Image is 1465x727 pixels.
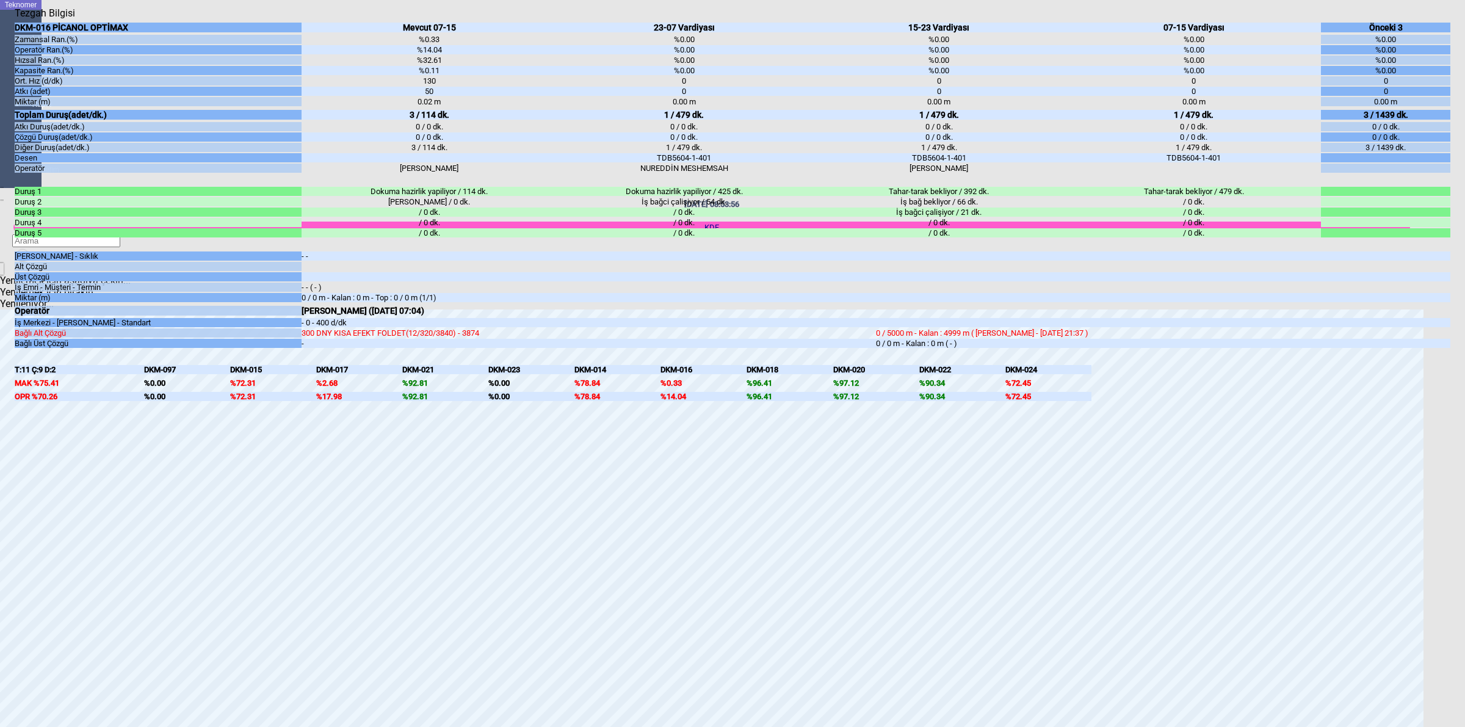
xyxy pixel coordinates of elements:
[833,392,919,401] div: %97.12
[316,392,402,401] div: %17.98
[1321,66,1450,75] div: %0.00
[1321,87,1450,96] div: 0
[876,328,1450,338] div: 0 / 5000 m - Kalan : 4999 m ( [PERSON_NAME] - [DATE] 21:37 )
[15,283,302,292] div: İş Emri - Müşteri - Termin
[660,378,747,388] div: %0.33
[1066,122,1321,131] div: 0 / 0 dk.
[15,293,302,302] div: Miktar (m)
[919,392,1005,401] div: %90.34
[302,45,556,54] div: %14.04
[15,251,302,261] div: [PERSON_NAME] - Sıklık
[1066,218,1321,227] div: / 0 dk.
[15,318,302,327] div: İş Merkezi - [PERSON_NAME] - Standart
[557,87,811,96] div: 0
[811,76,1066,85] div: 0
[15,87,302,96] div: Atkı (adet)
[15,97,302,106] div: Miktar (m)
[1005,365,1091,374] div: DKM-024
[302,318,876,327] div: - 0 - 400 d/dk
[15,208,302,217] div: Duruş 3
[811,132,1066,142] div: 0 / 0 dk.
[574,365,660,374] div: DKM-014
[15,378,144,388] div: MAK %75.41
[811,218,1066,227] div: / 0 dk.
[144,378,230,388] div: %0.00
[747,378,833,388] div: %96.41
[557,97,811,106] div: 0.00 m
[15,306,302,316] div: Operatör
[402,392,488,401] div: %92.81
[15,328,302,338] div: Bağlı Alt Çözgü
[557,132,811,142] div: 0 / 0 dk.
[302,164,556,173] div: [PERSON_NAME]
[1066,76,1321,85] div: 0
[660,365,747,374] div: DKM-016
[1005,392,1091,401] div: %72.45
[1321,97,1450,106] div: 0.00 m
[1066,228,1321,237] div: / 0 dk.
[1005,378,1091,388] div: %72.45
[1321,110,1450,120] div: 3 / 1439 dk.
[488,365,574,374] div: DKM-023
[302,187,556,196] div: Dokuma hazirlik yapiliyor / 114 dk.
[833,365,919,374] div: DKM-020
[230,378,316,388] div: %72.31
[1066,87,1321,96] div: 0
[402,378,488,388] div: %92.81
[302,228,556,237] div: / 0 dk.
[557,153,811,162] div: TDB5604-1-401
[15,143,302,152] div: Diğer Duruş(adet/dk.)
[15,23,302,32] div: DKM-016 PİCANOL OPTİMAX
[1321,56,1450,65] div: %0.00
[316,365,402,374] div: DKM-017
[1066,97,1321,106] div: 0.00 m
[302,23,556,32] div: Mevcut 07-15
[811,143,1066,152] div: 1 / 479 dk.
[1066,132,1321,142] div: 0 / 0 dk.
[15,56,302,65] div: Hızsal Ran.(%)
[811,228,1066,237] div: / 0 dk.
[876,339,1450,348] div: 0 / 0 m - Kalan : 0 m ( - )
[15,76,302,85] div: Ort. Hız (d/dk)
[557,218,811,227] div: / 0 dk.
[1066,110,1321,120] div: 1 / 479 dk.
[15,164,302,173] div: Operatör
[302,35,556,44] div: %0.33
[557,143,811,152] div: 1 / 479 dk.
[1066,66,1321,75] div: %0.00
[302,97,556,106] div: 0.02 m
[1066,208,1321,217] div: / 0 dk.
[1066,153,1321,162] div: TDB5604-1-401
[1321,23,1450,32] div: Önceki 3
[15,262,302,271] div: Alt Çözgü
[811,23,1066,32] div: 15-23 Vardiyası
[557,23,811,32] div: 23-07 Vardiyası
[15,197,302,206] div: Duruş 2
[557,45,811,54] div: %0.00
[15,187,302,196] div: Duruş 1
[402,365,488,374] div: DKM-021
[302,110,556,120] div: 3 / 114 dk.
[919,365,1005,374] div: DKM-022
[574,392,660,401] div: %78.84
[302,251,876,261] div: - -
[15,122,302,131] div: Atkı Duruş(adet/dk.)
[1321,76,1450,85] div: 0
[1321,122,1450,131] div: 0 / 0 dk.
[1321,35,1450,44] div: %0.00
[302,76,556,85] div: 130
[833,378,919,388] div: %97.12
[144,365,230,374] div: DKM-097
[557,197,811,206] div: İş bağci çalişiyor / 54 dk.
[1066,56,1321,65] div: %0.00
[811,208,1066,217] div: İş bağci çalişiyor / 21 dk.
[230,392,316,401] div: %72.31
[302,328,876,338] div: 300 DNY KISA EFEKT FOLDET(12/320/3840) - 3874
[1321,132,1450,142] div: 0 / 0 dk.
[15,153,302,162] div: Desen
[302,132,556,142] div: 0 / 0 dk.
[1321,45,1450,54] div: %0.00
[302,56,556,65] div: %32.61
[488,392,574,401] div: %0.00
[557,76,811,85] div: 0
